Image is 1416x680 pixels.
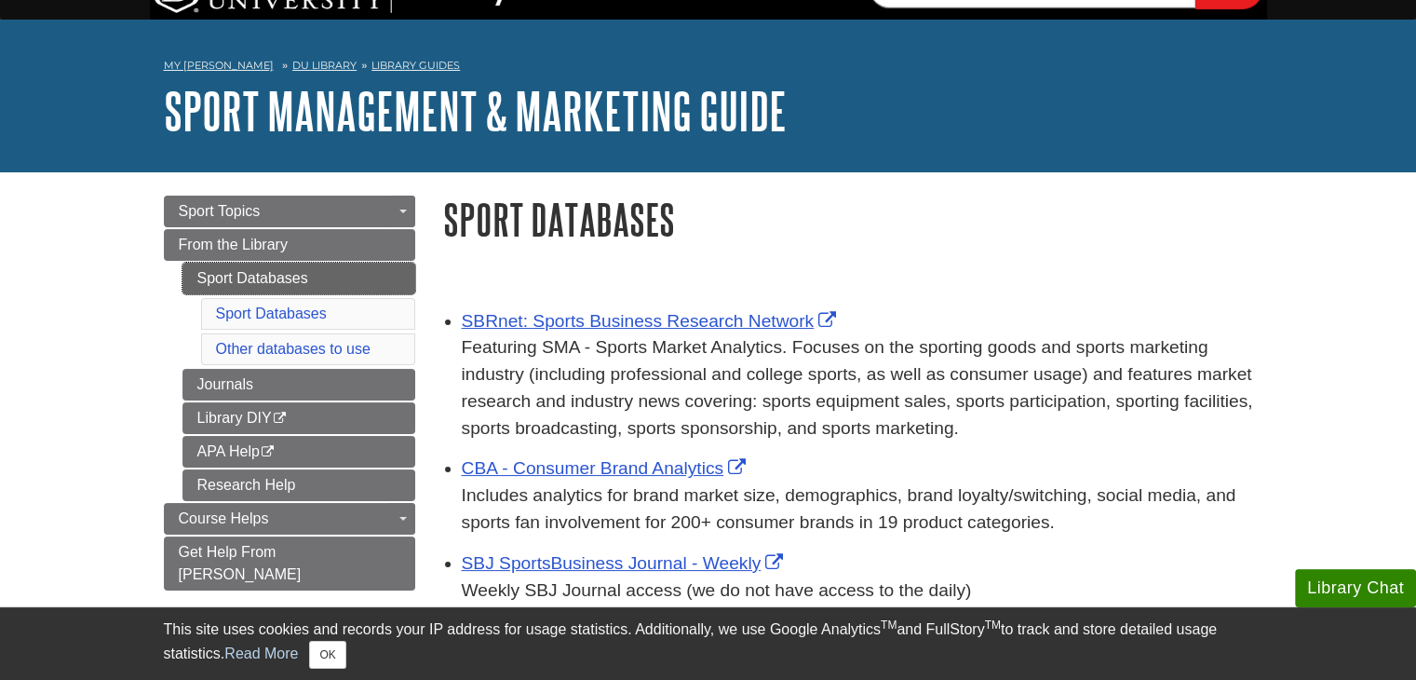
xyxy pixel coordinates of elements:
[462,553,789,573] a: Link opens in new window
[272,413,288,425] i: This link opens in a new window
[182,402,415,434] a: Library DIY
[292,59,357,72] a: DU Library
[371,59,460,72] a: Library Guides
[443,196,1253,243] h1: Sport Databases
[164,58,274,74] a: My [PERSON_NAME]
[224,646,298,661] a: Read More
[179,544,302,582] span: Get Help From [PERSON_NAME]
[260,446,276,458] i: This link opens in a new window
[216,341,371,357] a: Other databases to use
[462,311,842,331] a: Link opens in new window
[216,306,327,321] a: Sport Databases
[881,619,897,632] sup: TM
[462,483,1253,537] p: Includes analytics for brand market size, demographics, brand loyalty/switching, social media, an...
[462,458,751,478] a: Link opens in new window
[182,469,415,501] a: Research Help
[164,619,1253,669] div: This site uses cookies and records your IP address for usage statistics. Additionally, we use Goo...
[179,237,288,252] span: From the Library
[164,537,415,591] a: Get Help From [PERSON_NAME]
[179,510,269,526] span: Course Helps
[182,436,415,468] a: APA Help
[462,334,1253,442] p: Featuring SMA - Sports Market Analytics. Focuses on the sporting goods and sports marketing indus...
[164,503,415,535] a: Course Helps
[164,196,415,227] a: Sport Topics
[462,578,1253,605] p: Weekly SBJ Journal access (we do not have access to the daily)
[164,196,415,591] div: Guide Page Menu
[985,619,1001,632] sup: TM
[309,641,345,669] button: Close
[182,263,415,294] a: Sport Databases
[164,229,415,261] a: From the Library
[1295,569,1416,607] button: Library Chat
[182,369,415,401] a: Journals
[164,53,1253,83] nav: breadcrumb
[179,203,261,219] span: Sport Topics
[164,82,787,140] a: Sport Management & Marketing Guide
